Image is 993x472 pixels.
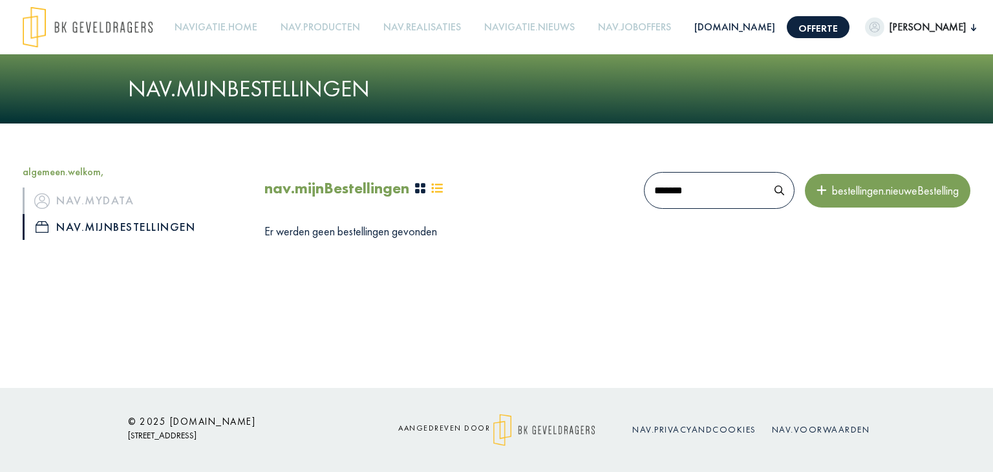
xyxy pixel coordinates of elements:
[772,424,870,435] a: nav.voorwaarden
[128,74,370,103] font: nav.mijnBestellingen
[169,13,262,42] a: navigatie.home
[264,224,437,239] font: Er werden geen bestellingen gevonden
[56,193,134,208] font: nav.myData
[479,13,580,42] a: navigatie.nieuws
[632,424,756,435] a: nav.privacyAndCookies
[128,415,255,427] font: © 2025 [DOMAIN_NAME]
[774,186,784,195] img: search.svg
[798,21,838,35] font: Offerte
[23,6,153,48] img: logo
[484,20,575,34] font: navigatie.nieuws
[493,414,595,446] img: logo
[593,13,676,42] a: nav.jobOffers
[23,188,245,213] a: iconnav.myData
[890,20,966,34] font: [PERSON_NAME]
[383,20,461,34] font: nav.realisaties
[175,20,257,34] font: navigatie.home
[264,178,409,198] font: nav.mijnBestellingen
[56,219,195,234] font: nav.mijnBestellingen
[128,429,197,441] font: [STREET_ADDRESS]
[23,214,245,240] a: iconnav.mijnBestellingen
[832,183,959,198] font: bestellingen.nieuweBestelling
[281,20,360,34] font: nav.producten
[694,20,775,34] font: [DOMAIN_NAME]
[598,20,671,34] font: nav.jobOffers
[689,13,780,42] a: [DOMAIN_NAME]
[805,174,970,208] button: bestellingen.nieuweBestelling
[865,17,976,37] button: [PERSON_NAME]
[865,17,884,37] img: dummypic.png
[23,165,104,178] font: algemeen.welkom,
[34,193,50,209] img: icon
[36,221,48,233] img: icon
[398,423,490,433] font: aangedreven door
[378,13,466,42] a: nav.realisaties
